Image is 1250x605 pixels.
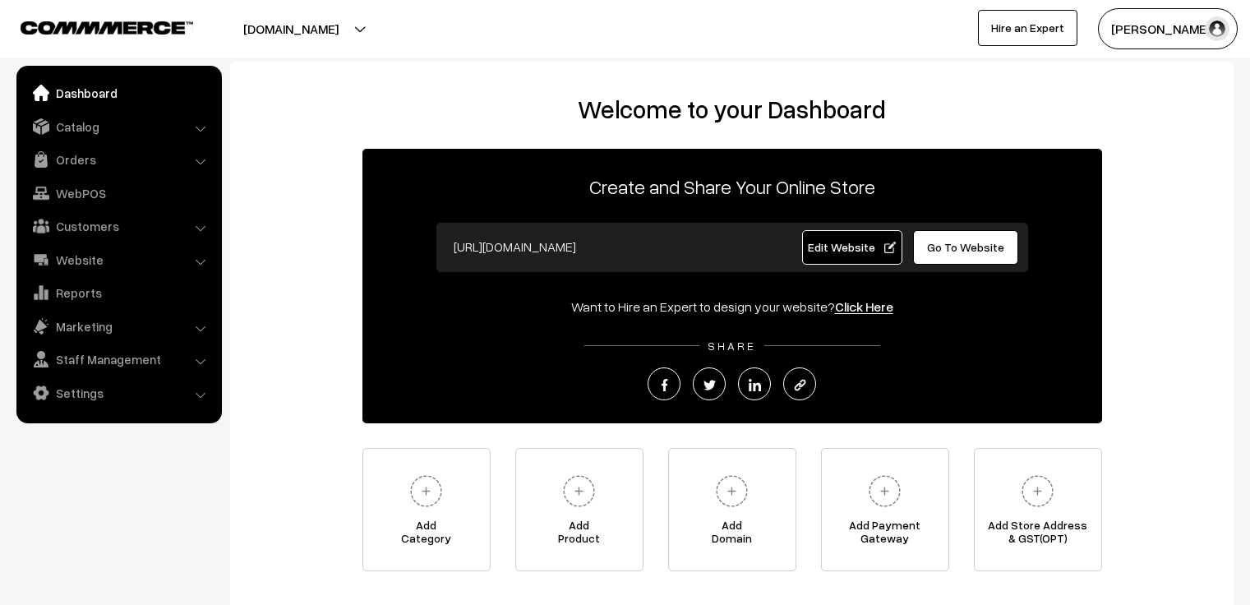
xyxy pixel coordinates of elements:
[821,448,949,571] a: Add PaymentGateway
[21,378,216,408] a: Settings
[862,469,907,514] img: plus.svg
[21,16,164,36] a: COMMMERCE
[1015,469,1060,514] img: plus.svg
[362,448,491,571] a: AddCategory
[913,230,1019,265] a: Go To Website
[978,10,1077,46] a: Hire an Expert
[515,448,643,571] a: AddProduct
[21,145,216,174] a: Orders
[974,448,1102,571] a: Add Store Address& GST(OPT)
[186,8,396,49] button: [DOMAIN_NAME]
[362,172,1102,201] p: Create and Share Your Online Store
[556,469,602,514] img: plus.svg
[669,519,796,552] span: Add Domain
[21,344,216,374] a: Staff Management
[822,519,948,552] span: Add Payment Gateway
[21,21,193,34] img: COMMMERCE
[363,519,490,552] span: Add Category
[247,95,1217,124] h2: Welcome to your Dashboard
[699,339,764,353] span: SHARE
[21,178,216,208] a: WebPOS
[21,78,216,108] a: Dashboard
[668,448,796,571] a: AddDomain
[516,519,643,552] span: Add Product
[1205,16,1229,41] img: user
[404,469,449,514] img: plus.svg
[808,240,896,254] span: Edit Website
[21,278,216,307] a: Reports
[21,211,216,241] a: Customers
[927,240,1004,254] span: Go To Website
[21,312,216,341] a: Marketing
[21,112,216,141] a: Catalog
[802,230,902,265] a: Edit Website
[835,298,893,315] a: Click Here
[709,469,754,514] img: plus.svg
[21,245,216,275] a: Website
[975,519,1101,552] span: Add Store Address & GST(OPT)
[362,297,1102,316] div: Want to Hire an Expert to design your website?
[1098,8,1238,49] button: [PERSON_NAME]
